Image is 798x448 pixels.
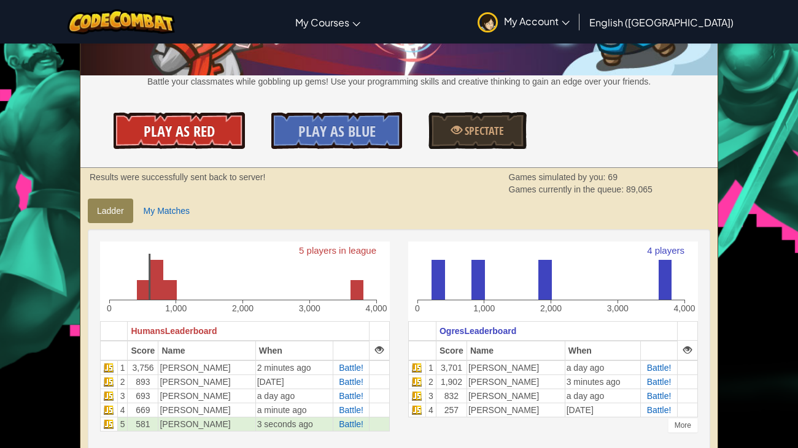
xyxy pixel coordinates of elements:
[647,245,684,256] text: 4 players
[565,341,641,360] th: When
[299,303,320,313] text: 3,000
[158,374,255,389] td: [PERSON_NAME]
[128,389,158,403] td: 693
[117,389,128,403] td: 3
[589,16,734,29] span: English ([GEOGRAPHIC_DATA])
[101,417,118,431] td: Javascript
[339,377,363,387] a: Battle!
[134,199,199,223] a: My Matches
[425,374,436,389] td: 2
[128,360,158,375] td: 3,756
[299,245,376,256] text: 5 players in league
[509,172,608,182] span: Games simulated by you:
[144,121,215,141] span: Play As Red
[117,360,128,375] td: 1
[607,303,629,313] text: 3,000
[158,360,255,375] td: [PERSON_NAME]
[158,403,255,417] td: [PERSON_NAME]
[232,303,254,313] text: 2,000
[101,360,118,375] td: Javascript
[583,6,740,39] a: English ([GEOGRAPHIC_DATA])
[365,303,387,313] text: 4,000
[478,12,498,32] img: avatar
[158,341,255,360] th: Name
[107,303,112,313] text: 0
[626,184,653,194] span: 89,065
[565,403,641,417] td: [DATE]
[540,303,562,313] text: 2,000
[565,389,641,403] td: a day ago
[415,303,420,313] text: 0
[255,360,333,375] td: 2 minutes ago
[467,403,565,417] td: [PERSON_NAME]
[673,303,695,313] text: 4,000
[409,374,426,389] td: Javascript
[509,184,626,194] span: Games currently in the queue:
[117,403,128,417] td: 4
[425,360,436,375] td: 1
[80,75,718,88] p: Battle your classmates while gobbling up gems! Use your programming skills and creative thinking ...
[471,2,576,41] a: My Account
[467,374,565,389] td: [PERSON_NAME]
[255,341,333,360] th: When
[339,405,363,415] a: Battle!
[467,389,565,403] td: [PERSON_NAME]
[565,360,641,375] td: a day ago
[565,374,641,389] td: 3 minutes ago
[101,389,118,403] td: Javascript
[436,360,467,375] td: 3,701
[462,123,504,139] span: Spectate
[467,360,565,375] td: [PERSON_NAME]
[295,16,349,29] span: My Courses
[128,417,158,431] td: 581
[436,389,467,403] td: 832
[339,363,363,373] a: Battle!
[647,391,672,401] a: Battle!
[425,403,436,417] td: 4
[255,403,333,417] td: a minute ago
[504,15,570,28] span: My Account
[339,391,363,401] a: Battle!
[131,326,165,336] span: Humans
[428,112,527,149] a: Spectate
[436,341,467,360] th: Score
[409,403,426,417] td: Javascript
[255,389,333,403] td: a day ago
[436,374,467,389] td: 1,902
[128,374,158,389] td: 893
[467,341,565,360] th: Name
[409,389,426,403] td: Javascript
[668,418,698,433] div: More
[608,172,618,182] span: 69
[117,374,128,389] td: 2
[158,417,255,431] td: [PERSON_NAME]
[101,374,118,389] td: Javascript
[647,363,672,373] a: Battle!
[473,303,495,313] text: 1,000
[647,405,672,415] a: Battle!
[88,199,133,223] a: Ladder
[440,326,464,336] span: Ogres
[339,419,363,429] span: Battle!
[165,326,217,336] span: Leaderboard
[128,403,158,417] td: 669
[128,341,158,360] th: Score
[90,172,265,182] strong: Results were successfully sent back to server!
[158,389,255,403] td: [PERSON_NAME]
[464,326,516,336] span: Leaderboard
[425,389,436,403] td: 3
[409,360,426,375] td: Javascript
[436,403,467,417] td: 257
[68,9,175,34] img: CodeCombat logo
[165,303,187,313] text: 1,000
[647,377,672,387] a: Battle!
